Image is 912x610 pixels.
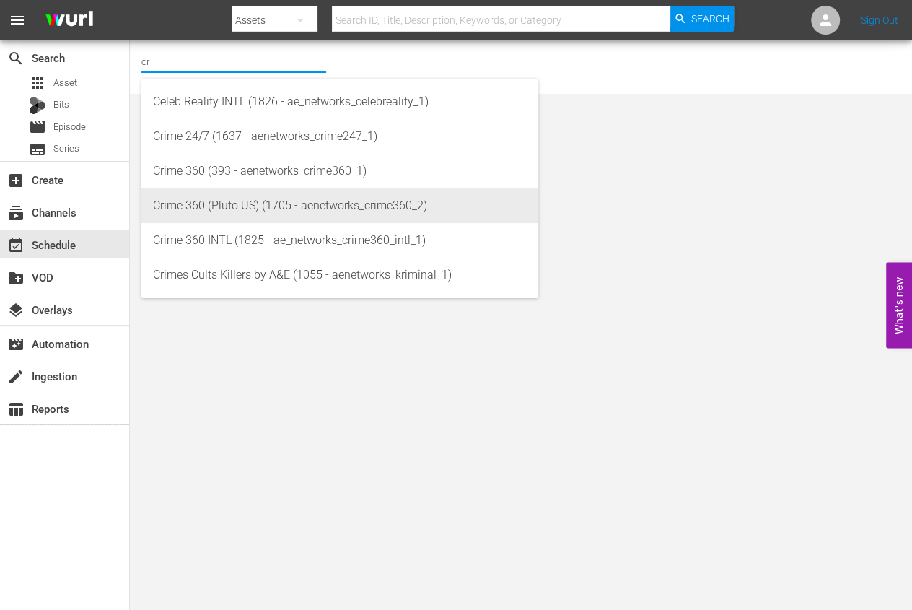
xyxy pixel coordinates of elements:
[153,223,527,258] div: Crime 360 INTL (1825 - ae_networks_crime360_intl_1)
[691,6,729,32] span: Search
[7,237,25,254] span: Schedule
[7,368,25,385] span: Ingestion
[9,12,26,29] span: menu
[53,141,79,156] span: Series
[7,50,25,67] span: Search
[53,97,69,112] span: Bits
[35,4,104,38] img: ans4CAIJ8jUAAAAAAAAAAAAAAAAAAAAAAAAgQb4GAAAAAAAAAAAAAAAAAAAAAAAAJMjXAAAAAAAAAAAAAAAAAAAAAAAAgAT5G...
[7,172,25,189] span: Create
[153,154,527,188] div: Crime 360 (393 - aenetworks_crime360_1)
[29,97,46,114] div: Bits
[53,120,86,134] span: Episode
[670,6,734,32] button: Search
[29,74,46,92] span: Asset
[153,188,527,223] div: Crime 360 (Pluto US) (1705 - aenetworks_crime360_2)
[886,262,912,348] button: Open Feedback Widget
[29,118,46,136] span: Episode
[141,44,556,90] div: No Channel Selected.
[153,84,527,119] div: Celeb Reality INTL (1826 - ae_networks_celebreality_1)
[53,76,77,90] span: Asset
[861,14,898,26] a: Sign Out
[153,119,527,154] div: Crime 24/7 (1637 - aenetworks_crime247_1)
[7,302,25,319] span: Overlays
[29,141,46,158] span: Series
[153,258,527,292] div: Crimes Cults Killers by A&E (1055 - aenetworks_kriminal_1)
[7,336,25,353] span: Automation
[7,401,25,418] span: Reports
[7,269,25,287] span: VOD
[7,204,25,222] span: Channels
